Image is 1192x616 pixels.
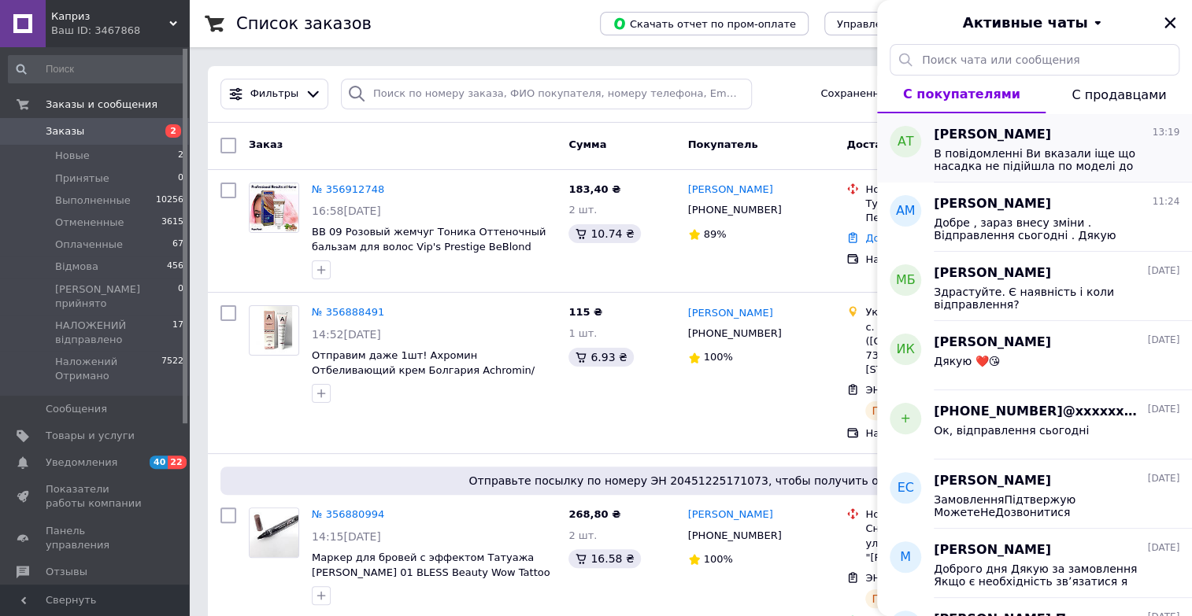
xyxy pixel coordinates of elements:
button: Скачать отчет по пром-оплате [600,12,809,35]
button: +[PHONE_NUMBER]@xxxxxx$.com[DATE]Ок, відправлення сьогодні [877,390,1192,459]
a: [PERSON_NAME] [688,183,773,197]
a: Добавить ЭН [865,232,935,244]
span: 115 ₴ [568,306,602,318]
span: ИК [896,341,914,359]
span: Управление статусами [837,18,961,30]
span: [PERSON_NAME] [934,334,1051,352]
div: Планируемый [865,589,959,608]
span: Заказы и сообщения [46,98,157,112]
a: № 356880994 [312,508,384,520]
div: [PHONE_NUMBER] [685,323,785,344]
span: Фильтры [250,87,299,101]
span: [PERSON_NAME] [934,195,1051,213]
span: 89% [704,228,727,240]
button: МБ[PERSON_NAME][DATE]Здрастуйте. Є наявність і коли відправлення? [877,252,1192,321]
a: ВВ 09 Розовый жемчуг Тоника Оттеночный бальзам для волос Vip's Prestige BeBlond Semi-Permanent Ha... [312,226,546,267]
div: 10.74 ₴ [568,224,640,243]
span: МБ [896,271,916,290]
span: Отмененные [55,216,124,230]
span: 11:24 [1152,195,1179,208]
div: 6.93 ₴ [568,348,633,367]
span: 0 [178,282,183,311]
a: № 356888491 [312,306,384,318]
span: ЭН: 20451225171073 [865,572,978,584]
button: Управление статусами [824,12,973,35]
span: С покупателями [903,87,1020,101]
span: 40 [150,456,168,469]
span: Заказ [249,138,283,150]
span: 2 [178,149,183,163]
span: Выполненные [55,194,131,208]
h1: Список заказов [236,14,372,33]
div: Укрпошта [865,305,1024,319]
span: Показатели работы компании [46,482,146,511]
span: 0 [178,172,183,186]
div: Нова Пошта [865,183,1024,197]
span: [DATE] [1147,541,1179,555]
span: Заказы [46,124,84,138]
span: Дякую ❤️😘 [934,355,1000,367]
a: [PERSON_NAME] [688,507,773,522]
span: [PERSON_NAME] [934,126,1051,144]
div: 16.58 ₴ [568,549,640,568]
span: Покупатель [688,138,758,150]
span: [DATE] [1147,472,1179,485]
span: + [900,410,910,428]
span: Сумма [568,138,606,150]
span: Відмова [55,260,98,274]
div: Наложенный платеж [865,426,1024,441]
input: Поиск по номеру заказа, ФИО покупателя, номеру телефона, Email, номеру накладной [341,79,752,109]
a: Отправим даже 1шт! Ахромин Отбеливающий крем Болгария Achromin/ [GEOGRAPHIC_DATA] [312,349,535,390]
span: Принятые [55,172,109,186]
span: 67 [172,238,183,252]
button: М[PERSON_NAME][DATE]Доброго дня Дякую за замовлення Якщо є необхідність звʼязатися я зателефоную ... [877,529,1192,598]
span: [PHONE_NUMBER]@xxxxxx$.com [934,403,1144,421]
span: 17 [172,319,183,347]
span: Скачать отчет по пром-оплате [613,17,796,31]
span: 22 [168,456,186,469]
span: Новые [55,149,90,163]
span: 2 шт. [568,204,597,216]
span: Активные чаты [963,13,1088,33]
span: AТ [898,133,914,151]
span: Ок, відправлення сьогодні [934,424,1089,437]
span: Добре , зараз внесу зміни . Відправлення сьогодні . Дякую [934,216,1157,242]
span: Каприз [51,9,169,24]
img: Фото товару [256,306,293,355]
span: В повідомленні Ви вказали іще що насадка не підійшла по моделі до бритви , але в них у всіх станк... [934,147,1157,172]
span: 13:19 [1152,126,1179,139]
button: AТ[PERSON_NAME]13:19В повідомленні Ви вказали іще що насадка не підійшла по моделі до бритви , ал... [877,113,1192,183]
span: [PERSON_NAME] [934,264,1051,282]
span: 1 шт. [568,327,597,339]
a: Фото товару [249,183,299,233]
span: ЕС [897,479,913,497]
button: Закрыть [1161,13,1179,32]
a: Фото товару [249,305,299,356]
div: Тульчин, №3 (до 30 кг): вул. Перемоги, 5 [865,197,1024,225]
div: Нова Пошта [865,507,1024,522]
span: [PERSON_NAME] [934,472,1051,490]
span: [PERSON_NAME] прийнято [55,282,178,311]
a: [PERSON_NAME] [688,306,773,321]
button: Активные чаты [921,13,1148,33]
span: Сообщения [46,402,107,416]
span: 7522 [161,355,183,383]
span: 16:58[DATE] [312,205,381,217]
span: Оплаченные [55,238,123,252]
a: № 356912748 [312,183,384,195]
div: Планируемый [865,401,959,420]
span: 183,40 ₴ [568,183,620,195]
span: [DATE] [1147,334,1179,347]
span: М [900,548,911,566]
span: ЗамовленняПідтвержую МожетеНеДозвонитися ДужеПоганийЗ'вязок Дякую [934,493,1157,518]
span: Уведомления [46,456,117,470]
button: С покупателями [877,76,1046,113]
button: С продавцами [1046,76,1192,113]
span: [PERSON_NAME] [934,541,1051,559]
button: ИК[PERSON_NAME][DATE]Дякую ❤️😘 [877,321,1192,390]
span: Доставка и оплата [846,138,957,150]
a: Маркер для бровей с эффектом Татуажа [PERSON_NAME] 01 BLESS Beauty Wow Tattoo Brow Pen/ Карандаш ... [312,551,550,592]
span: 2 шт. [568,529,597,541]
